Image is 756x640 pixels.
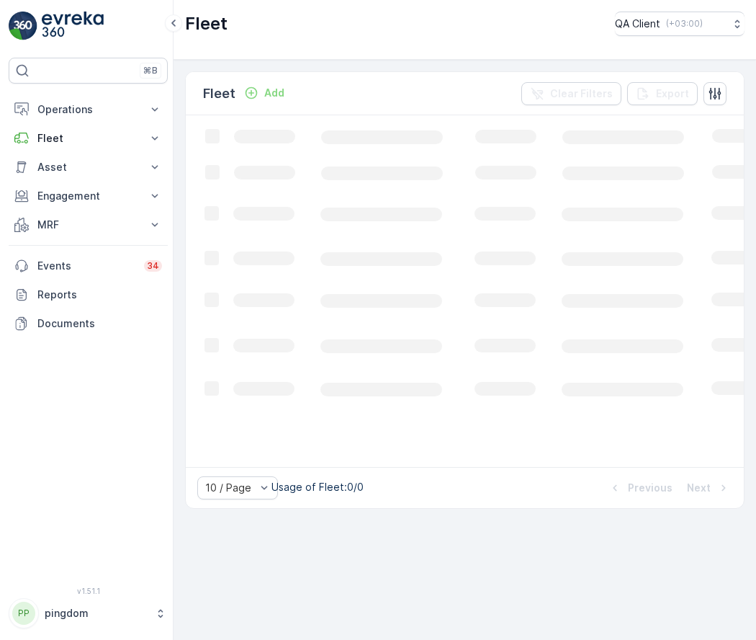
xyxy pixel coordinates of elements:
[45,606,148,621] p: pingdom
[9,587,168,595] span: v 1.51.1
[9,153,168,182] button: Asset
[9,280,168,309] a: Reports
[42,12,104,40] img: logo_light-DOdMpM7g.png
[147,260,159,272] p: 34
[615,17,660,31] p: QA Client
[666,18,703,30] p: ( +03:00 )
[521,82,621,105] button: Clear Filters
[37,218,139,232] p: MRF
[627,82,698,105] button: Export
[615,12,744,36] button: QA Client(+03:00)
[12,602,35,625] div: PP
[37,189,139,203] p: Engagement
[9,124,168,153] button: Fleet
[271,480,364,494] p: Usage of Fleet : 0/0
[143,65,158,76] p: ⌘B
[238,84,290,102] button: Add
[9,95,168,124] button: Operations
[9,12,37,40] img: logo
[37,160,139,174] p: Asset
[628,481,672,495] p: Previous
[264,86,284,100] p: Add
[37,288,162,302] p: Reports
[687,481,711,495] p: Next
[9,598,168,628] button: PPpingdom
[656,86,689,101] p: Export
[203,84,235,104] p: Fleet
[606,479,674,497] button: Previous
[37,102,139,117] p: Operations
[9,252,168,280] a: Events34
[685,479,732,497] button: Next
[37,259,135,273] p: Events
[9,309,168,338] a: Documents
[185,12,228,35] p: Fleet
[9,182,168,210] button: Engagement
[9,210,168,239] button: MRF
[37,316,162,331] p: Documents
[37,131,139,146] p: Fleet
[550,86,613,101] p: Clear Filters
